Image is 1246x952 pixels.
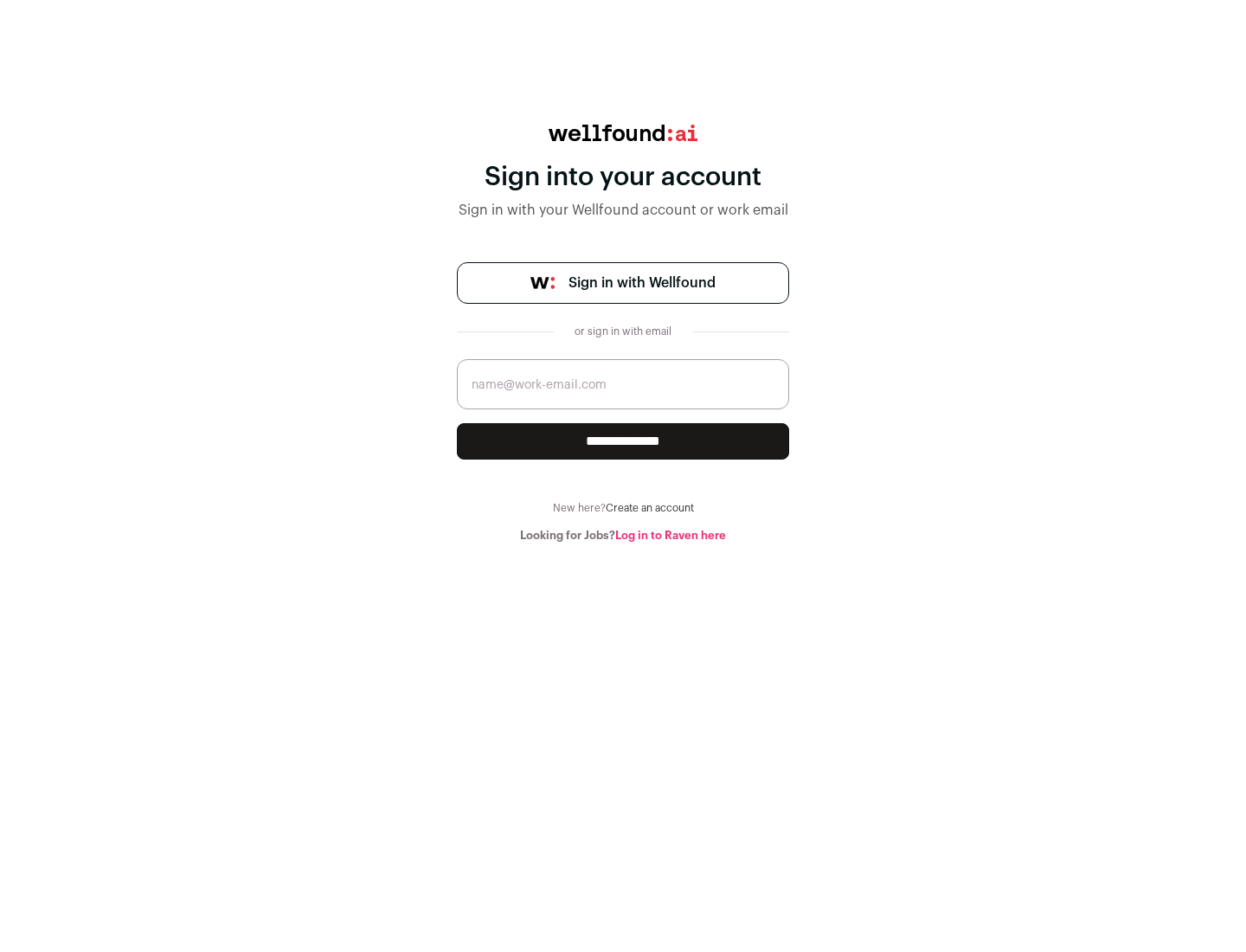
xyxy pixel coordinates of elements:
[457,359,789,409] input: name@work-email.com
[457,200,789,221] div: Sign in with your Wellfound account or work email
[530,277,555,289] img: wellfound-symbol-flush-black-fb3c872781a75f747ccb3a119075da62bfe97bd399995f84a933054e44a575c4.png
[606,503,694,513] a: Create an account
[568,325,678,338] div: or sign in with email
[615,530,726,541] a: Log in to Raven here
[457,162,789,193] div: Sign into your account
[457,501,789,515] div: New here?
[457,262,789,304] a: Sign in with Wellfound
[549,125,697,141] img: wellfound:ai
[568,273,716,293] span: Sign in with Wellfound
[457,529,789,543] div: Looking for Jobs?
